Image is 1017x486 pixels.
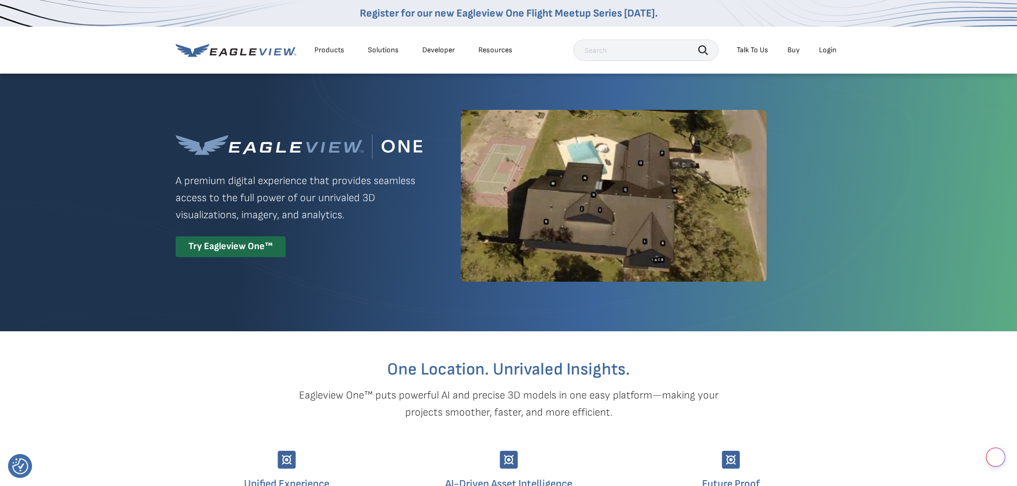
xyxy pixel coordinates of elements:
[184,361,834,378] h2: One Location. Unrivaled Insights.
[478,45,513,55] div: Resources
[368,45,399,55] div: Solutions
[176,236,286,257] div: Try Eagleview One™
[737,45,768,55] div: Talk To Us
[722,451,740,469] img: Group-9744.svg
[819,45,837,55] div: Login
[573,39,719,61] input: Search
[360,7,658,20] a: Register for our new Eagleview One Flight Meetup Series [DATE].
[280,387,737,421] p: Eagleview One™ puts powerful AI and precise 3D models in one easy platform—making your projects s...
[500,451,518,469] img: Group-9744.svg
[314,45,344,55] div: Products
[176,134,422,160] img: Eagleview One™
[787,45,800,55] a: Buy
[422,45,455,55] a: Developer
[12,458,28,474] img: Revisit consent button
[278,451,296,469] img: Group-9744.svg
[12,458,28,474] button: Consent Preferences
[176,172,422,224] p: A premium digital experience that provides seamless access to the full power of our unrivaled 3D ...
